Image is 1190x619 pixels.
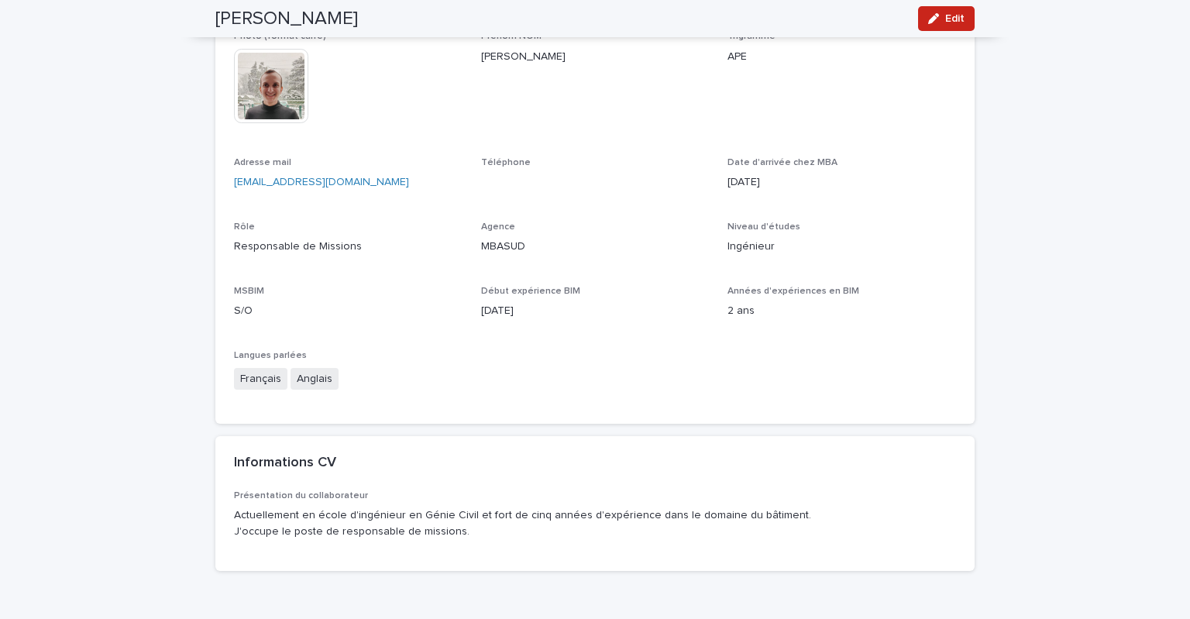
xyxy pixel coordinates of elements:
h2: Informations CV [234,455,336,472]
p: 2 ans [727,303,956,319]
p: MBASUD [481,239,710,255]
a: [EMAIL_ADDRESS][DOMAIN_NAME] [234,177,409,187]
span: Téléphone [481,158,531,167]
span: Anglais [291,368,339,390]
span: Adresse mail [234,158,291,167]
span: Edit [945,13,965,24]
span: Français [234,368,287,390]
span: Rôle [234,222,255,232]
h2: [PERSON_NAME] [215,8,358,30]
p: [DATE] [727,174,956,191]
p: Actuellement en école d'ingénieur en Génie Civil et fort de cinq années d'expérience dans le doma... [234,507,956,540]
span: Présentation du collaborateur [234,491,368,500]
span: Langues parlées [234,351,307,360]
p: [PERSON_NAME] [481,49,710,65]
span: Début expérience BIM [481,287,580,296]
p: Responsable de Missions [234,239,463,255]
p: APE [727,49,956,65]
p: [DATE] [481,303,710,319]
span: Date d'arrivée chez MBA [727,158,837,167]
span: Années d'expériences en BIM [727,287,859,296]
button: Edit [918,6,975,31]
span: MSBIM [234,287,264,296]
span: Agence [481,222,515,232]
p: Ingénieur [727,239,956,255]
span: Niveau d'études [727,222,800,232]
p: S/O [234,303,463,319]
